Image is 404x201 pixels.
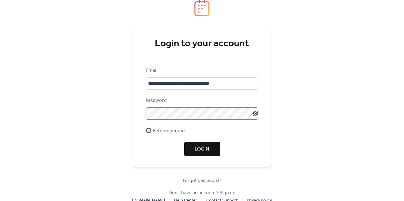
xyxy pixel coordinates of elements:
[146,97,257,104] div: Password
[195,146,209,153] span: Login
[183,179,221,182] a: Forgot password?
[183,177,221,184] span: Forgot password?
[153,127,185,135] span: Remember me
[219,188,235,198] a: Sign up
[169,189,235,197] span: Don't have an account?
[184,142,220,156] button: Login
[146,67,257,74] div: Email
[146,38,258,50] div: Login to your account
